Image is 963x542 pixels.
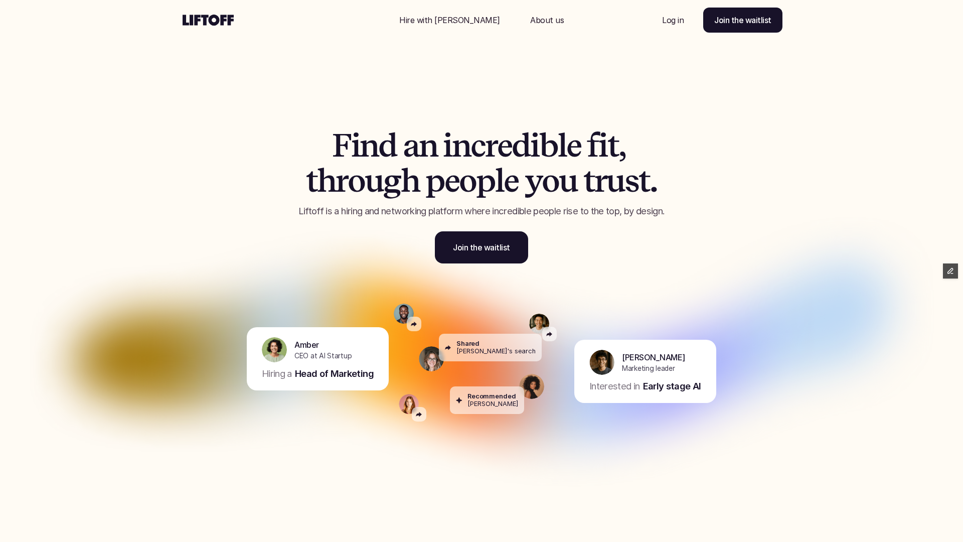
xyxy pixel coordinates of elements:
[332,128,351,163] span: F
[378,128,397,163] span: d
[512,128,530,163] span: d
[360,128,378,163] span: n
[383,163,401,198] span: g
[943,263,958,279] button: Edit Framer Content
[587,128,598,163] span: f
[504,163,519,198] span: e
[262,367,292,380] p: Hiring a
[606,163,624,198] span: u
[598,128,607,163] span: i
[444,163,459,198] span: e
[518,8,576,32] a: Nav Link
[351,128,360,163] span: i
[399,14,500,26] p: Hire with [PERSON_NAME]
[589,380,640,393] p: Interested in
[558,128,566,163] span: l
[566,128,581,163] span: e
[456,348,536,355] p: [PERSON_NAME]'s search
[714,14,771,26] p: Join the waitlist
[530,128,539,163] span: i
[470,128,485,163] span: c
[425,163,444,198] span: p
[622,363,675,374] p: Marketing leader
[485,128,497,163] span: r
[403,128,419,163] span: a
[650,8,696,32] a: Nav Link
[650,163,657,198] span: .
[539,128,558,163] span: b
[662,14,684,26] p: Log in
[387,8,512,32] a: Nav Link
[467,400,518,408] p: [PERSON_NAME]
[476,163,495,198] span: p
[618,128,625,163] span: ,
[607,128,618,163] span: t
[583,163,594,198] span: t
[559,163,577,198] span: u
[530,14,564,26] p: About us
[295,367,374,380] p: Head of Marketing
[495,163,504,198] span: l
[294,351,352,361] p: CEO at AI Startup
[643,380,701,393] p: Early stage AI
[703,8,782,33] a: Join the waitlist
[435,231,528,263] a: Join the waitlist
[459,163,476,198] span: o
[268,205,695,218] p: Liftoff is a hiring and networking platform where incredible people rise to the top, by design.
[336,163,348,198] span: r
[456,340,479,347] p: Shared
[594,163,606,198] span: r
[525,163,542,198] span: y
[365,163,383,198] span: u
[443,128,452,163] span: i
[317,163,336,198] span: h
[452,128,470,163] span: n
[497,128,512,163] span: e
[401,163,419,198] span: h
[294,339,319,351] p: Amber
[348,163,365,198] span: o
[624,163,638,198] span: s
[542,163,559,198] span: o
[638,163,650,198] span: t
[419,128,437,163] span: n
[306,163,317,198] span: t
[467,392,516,400] p: Recommended
[622,351,685,363] p: [PERSON_NAME]
[453,241,510,253] p: Join the waitlist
